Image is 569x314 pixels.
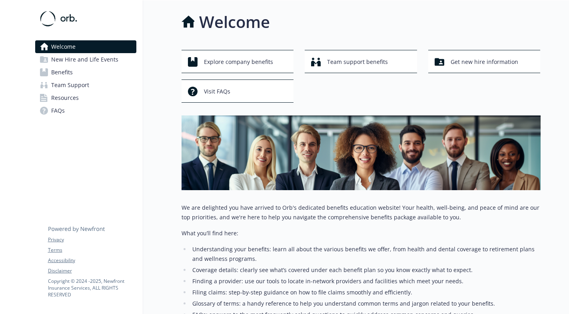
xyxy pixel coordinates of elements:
span: New Hire and Life Events [51,53,118,66]
span: Team Support [51,79,89,91]
a: Team Support [35,79,136,91]
p: What you’ll find here: [182,229,541,238]
span: Get new hire information [451,54,518,70]
span: Benefits [51,66,73,79]
li: Coverage details: clearly see what’s covered under each benefit plan so you know exactly what to ... [190,265,541,275]
button: Explore company benefits [182,50,294,73]
a: Welcome [35,40,136,53]
a: Terms [48,246,136,254]
span: Welcome [51,40,76,53]
li: Glossary of terms: a handy reference to help you understand common terms and jargon related to yo... [190,299,541,308]
span: Explore company benefits [204,54,273,70]
span: Team support benefits [327,54,388,70]
span: Visit FAQs [204,84,230,99]
p: We are delighted you have arrived to Orb's dedicated benefits education website! Your health, wel... [182,203,541,222]
a: Accessibility [48,257,136,264]
span: Resources [51,91,79,104]
li: Understanding your benefits: learn all about the various benefits we offer, from health and denta... [190,244,541,264]
img: overview page banner [182,115,541,190]
span: FAQs [51,104,65,117]
li: Filing claims: step-by-step guidance on how to file claims smoothly and efficiently. [190,288,541,297]
a: Disclaimer [48,267,136,274]
a: FAQs [35,104,136,117]
li: Finding a provider: use our tools to locate in-network providers and facilities which meet your n... [190,276,541,286]
a: Privacy [48,236,136,243]
h1: Welcome [199,10,270,34]
p: Copyright © 2024 - 2025 , Newfront Insurance Services, ALL RIGHTS RESERVED [48,278,136,298]
button: Visit FAQs [182,79,294,103]
button: Team support benefits [305,50,417,73]
a: New Hire and Life Events [35,53,136,66]
button: Get new hire information [428,50,541,73]
a: Resources [35,91,136,104]
a: Benefits [35,66,136,79]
